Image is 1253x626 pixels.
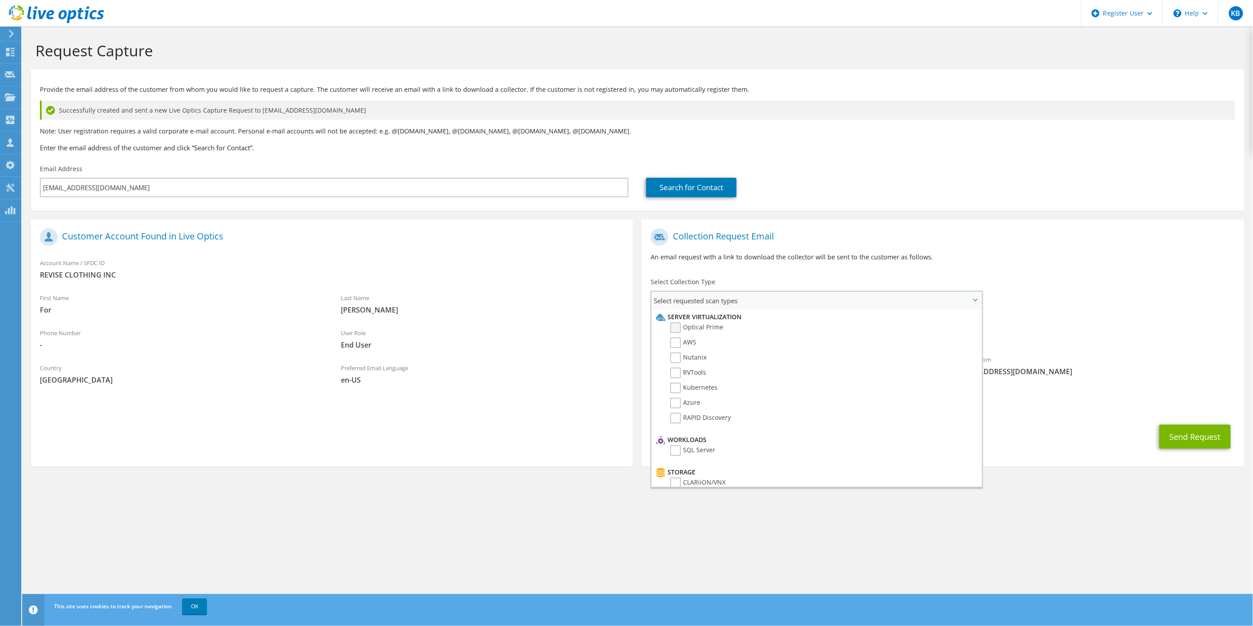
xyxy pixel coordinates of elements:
[952,367,1235,376] span: [EMAIL_ADDRESS][DOMAIN_NAME]
[654,434,977,445] li: Workloads
[182,599,207,614] a: OK
[654,467,977,477] li: Storage
[651,252,1235,262] p: An email request with a link to download the collector will be sent to the customer as follows.
[31,359,332,389] div: Country
[1229,6,1243,20] span: KB
[670,368,706,378] label: RVTools
[652,292,982,309] span: Select requested scan types
[670,352,707,363] label: Nutanix
[642,313,1244,346] div: Requested Collections
[332,359,633,389] div: Preferred Email Language
[651,278,715,286] label: Select Collection Type
[670,445,715,456] label: SQL Server
[1174,9,1182,17] svg: \n
[341,375,624,385] span: en-US
[31,254,633,284] div: Account Name / SFDC ID
[40,270,624,280] span: REVISE CLOTHING INC
[40,305,323,315] span: For
[341,305,624,315] span: [PERSON_NAME]
[332,289,633,319] div: Last Name
[31,324,332,354] div: Phone Number
[332,324,633,354] div: User Role
[1159,425,1231,449] button: Send Request
[670,413,731,423] label: RAPID Discovery
[40,375,323,385] span: [GEOGRAPHIC_DATA]
[40,126,1235,136] p: Note: User registration requires a valid corporate e-mail account. Personal e-mail accounts will ...
[670,337,696,348] label: AWS
[642,385,1244,416] div: CC & Reply To
[670,322,723,333] label: Optical Prime
[670,383,718,393] label: Kubernetes
[40,85,1235,94] p: Provide the email address of the customer from whom you would like to request a capture. The cust...
[642,350,943,381] div: To
[651,228,1230,246] h1: Collection Request Email
[670,477,726,488] label: CLARiiON/VNX
[35,41,1235,60] h1: Request Capture
[54,603,173,610] span: This site uses cookies to track your navigation.
[341,340,624,350] span: End User
[40,143,1235,153] h3: Enter the email address of the customer and click “Search for Contact”.
[646,178,737,197] a: Search for Contact
[40,340,323,350] span: -
[654,312,977,322] li: Server Virtualization
[40,228,620,246] h1: Customer Account Found in Live Optics
[31,289,332,319] div: First Name
[943,350,1244,381] div: Sender & From
[670,398,700,408] label: Azure
[40,164,82,173] label: Email Address
[59,106,366,115] span: Successfully created and sent a new Live Optics Capture Request to [EMAIL_ADDRESS][DOMAIN_NAME]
